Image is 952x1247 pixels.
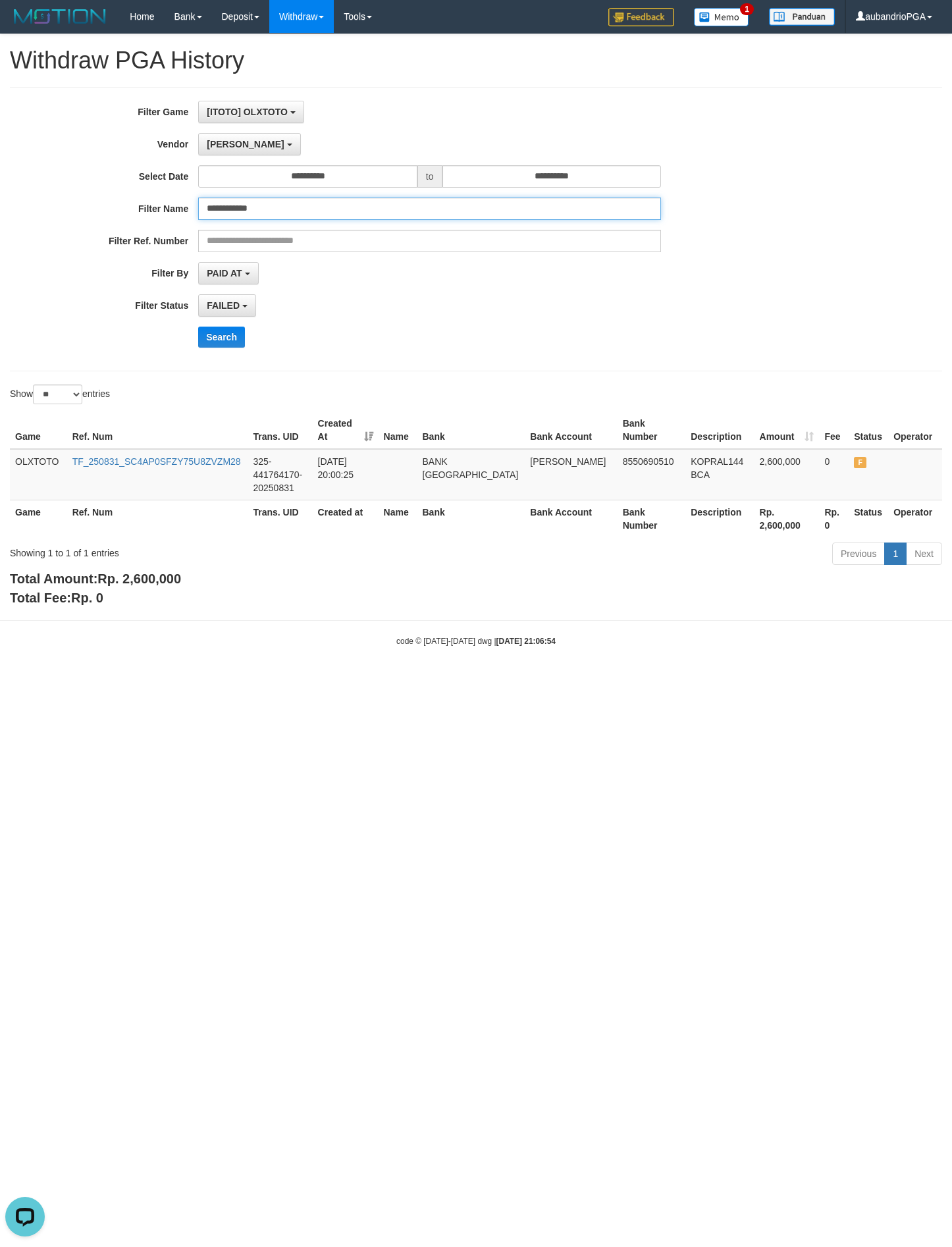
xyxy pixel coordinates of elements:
td: BANK [GEOGRAPHIC_DATA] [417,449,525,500]
th: Trans. UID [248,411,312,449]
label: Show entries [10,385,110,404]
th: Description [685,411,754,449]
img: Feedback.jpg [608,8,674,26]
a: 1 [884,543,907,565]
span: FAILED [854,457,866,468]
th: Bank Account [525,500,617,537]
th: Operator [888,500,942,537]
td: 8550690510 [618,449,686,500]
th: Bank Account [525,411,617,449]
small: code © [DATE]-[DATE] dwg | [396,637,556,646]
td: KOPRAL144 BCA [685,449,754,500]
th: Fee [819,411,849,449]
button: PAID AT [198,262,258,284]
td: 0 [819,449,849,500]
span: [ITOTO] OLXTOTO [207,107,288,117]
th: Status [849,411,888,449]
div: Showing 1 to 1 of 1 entries [10,541,387,560]
th: Ref. Num [67,500,248,537]
th: Rp. 0 [819,500,849,537]
a: Next [906,543,942,565]
th: Trans. UID [248,500,312,537]
b: Total Amount: [10,571,181,586]
img: Button%20Memo.svg [694,8,749,26]
a: TF_250831_SC4AP0SFZY75U8ZVZM28 [72,456,241,467]
button: [ITOTO] OLXTOTO [198,101,304,123]
th: Game [10,411,67,449]
strong: [DATE] 21:06:54 [496,637,556,646]
th: Ref. Num [67,411,248,449]
span: FAILED [207,300,240,311]
span: PAID AT [207,268,242,279]
button: [PERSON_NAME] [198,133,300,155]
td: OLXTOTO [10,449,67,500]
th: Rp. 2,600,000 [754,500,820,537]
th: Status [849,500,888,537]
th: Bank Number [618,411,686,449]
td: [DATE] 20:00:25 [313,449,379,500]
span: Rp. 0 [71,591,103,605]
td: 325-441764170-20250831 [248,449,312,500]
th: Bank [417,411,525,449]
span: to [417,165,442,188]
span: [PERSON_NAME] [207,139,284,149]
span: Rp. 2,600,000 [97,571,181,586]
th: Operator [888,411,942,449]
span: 1 [740,3,754,15]
td: 2,600,000 [754,449,820,500]
th: Bank Number [618,500,686,537]
th: Bank [417,500,525,537]
select: Showentries [33,385,82,404]
b: Total Fee: [10,591,103,605]
a: Previous [832,543,885,565]
th: Name [379,500,417,537]
th: Created At: activate to sort column ascending [313,411,379,449]
th: Description [685,500,754,537]
img: MOTION_logo.png [10,7,110,26]
button: Open LiveChat chat widget [5,5,45,45]
th: Created at [313,500,379,537]
button: Search [198,327,245,348]
img: panduan.png [769,8,835,26]
td: [PERSON_NAME] [525,449,617,500]
h1: Withdraw PGA History [10,47,942,74]
th: Name [379,411,417,449]
th: Game [10,500,67,537]
button: FAILED [198,294,256,317]
th: Amount: activate to sort column ascending [754,411,820,449]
